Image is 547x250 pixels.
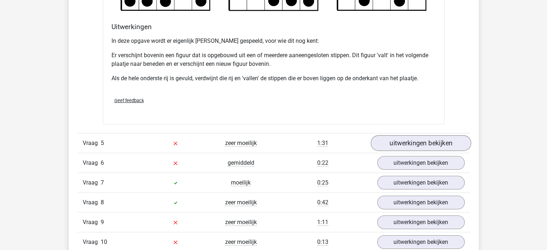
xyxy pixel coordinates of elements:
[101,179,104,186] span: 7
[317,179,328,186] span: 0:25
[101,140,104,146] span: 5
[83,238,101,246] span: Vraag
[101,238,107,245] span: 10
[317,140,328,147] span: 1:31
[83,159,101,167] span: Vraag
[317,219,328,226] span: 1:11
[370,135,471,151] a: uitwerkingen bekijken
[228,159,254,167] span: gemiddeld
[101,199,104,206] span: 8
[377,235,465,249] a: uitwerkingen bekijken
[111,51,436,68] p: Er verschijnt bovenin een figuur dat is opgebouwd uit een of meerdere aaneengesloten stippen. Dit...
[231,179,251,186] span: moeilijk
[225,140,257,147] span: zeer moeilijk
[225,219,257,226] span: zeer moeilijk
[111,23,436,31] h4: Uitwerkingen
[83,218,101,227] span: Vraag
[317,199,328,206] span: 0:42
[225,199,257,206] span: zeer moeilijk
[377,156,465,170] a: uitwerkingen bekijken
[377,176,465,190] a: uitwerkingen bekijken
[317,159,328,167] span: 0:22
[83,178,101,187] span: Vraag
[114,98,144,103] span: Geef feedback
[83,198,101,207] span: Vraag
[111,37,436,45] p: In deze opgave wordt er eigenlijk [PERSON_NAME] gespeeld, voor wie dit nog kent:
[101,219,104,226] span: 9
[225,238,257,246] span: zeer moeilijk
[377,196,465,209] a: uitwerkingen bekijken
[111,74,436,83] p: Als de hele onderste rij is gevuld, verdwijnt die rij en 'vallen' de stippen die er boven liggen ...
[317,238,328,246] span: 0:13
[101,159,104,166] span: 6
[83,139,101,147] span: Vraag
[377,215,465,229] a: uitwerkingen bekijken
